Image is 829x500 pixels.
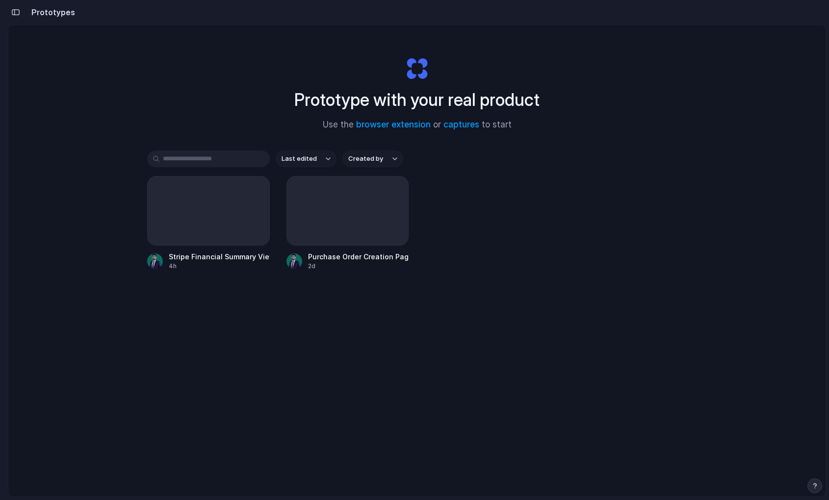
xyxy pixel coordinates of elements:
[27,6,75,18] h2: Prototypes
[443,120,479,129] a: captures
[323,119,512,131] span: Use the or to start
[342,150,403,167] button: Created by
[169,251,270,262] div: Stripe Financial Summary Viewer
[294,87,540,113] h1: Prototype with your real product
[356,120,431,129] a: browser extension
[308,262,409,271] div: 2d
[147,176,270,271] a: Stripe Financial Summary Viewer4h
[348,154,383,164] span: Created by
[286,176,409,271] a: Purchase Order Creation Page2d
[308,251,409,262] div: Purchase Order Creation Page
[282,154,317,164] span: Last edited
[169,262,270,271] div: 4h
[276,150,337,167] button: Last edited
